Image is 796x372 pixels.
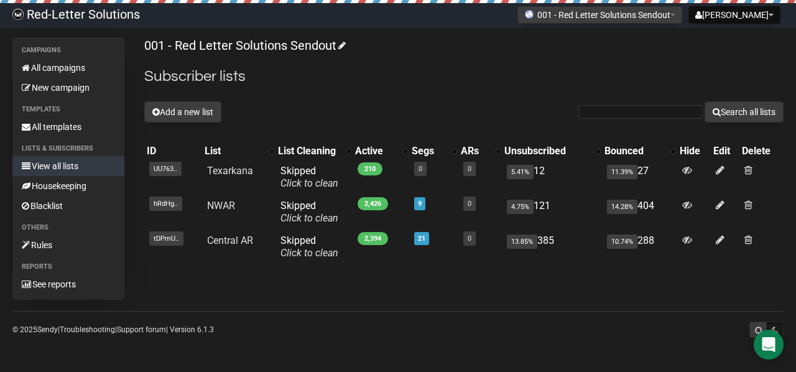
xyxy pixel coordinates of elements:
span: 13.85% [507,235,537,249]
div: List Cleaning [278,145,340,157]
span: Skipped [280,235,338,259]
div: Edit [713,145,737,157]
span: hRdHg.. [149,197,182,211]
img: favicons [524,9,534,19]
td: 288 [602,230,677,264]
span: 210 [358,162,382,175]
span: 11.39% [607,165,637,179]
span: 4.75% [507,200,534,214]
td: 404 [602,195,677,230]
img: 983279c4004ba0864fc8a668c650e103 [12,9,24,20]
li: Templates [12,102,124,117]
th: Segs: No sort applied, activate to apply an ascending sort [409,142,458,160]
div: Bounced [604,145,665,157]
li: Reports [12,259,124,274]
a: Housekeeping [12,176,124,196]
div: Hide [680,145,708,157]
td: 12 [502,160,603,195]
h2: Subscriber lists [144,65,784,88]
div: ARs [461,145,489,157]
a: Sendy [37,325,58,334]
th: ARs: No sort applied, activate to apply an ascending sort [458,142,502,160]
a: All campaigns [12,58,124,78]
a: Blacklist [12,196,124,216]
button: Add a new list [144,101,221,123]
a: 9 [418,200,422,208]
a: 21 [418,235,425,243]
th: Bounced: No sort applied, activate to apply an ascending sort [602,142,677,160]
div: Segs [412,145,446,157]
a: 0 [468,235,471,243]
span: UU763.. [149,162,182,176]
li: Lists & subscribers [12,141,124,156]
div: Active [355,145,397,157]
td: 121 [502,195,603,230]
th: Delete: No sort applied, sorting is disabled [739,142,784,160]
a: 0 [468,165,471,173]
a: NWAR [207,200,235,212]
span: 14.28% [607,200,637,214]
p: © 2025 | | | Version 6.1.3 [12,323,214,337]
span: 2,394 [358,232,388,245]
li: Others [12,220,124,235]
a: See reports [12,274,124,294]
a: Click to clean [280,247,338,259]
div: Unsubscribed [504,145,590,157]
button: [PERSON_NAME] [688,6,780,24]
a: View all lists [12,156,124,176]
th: ID: No sort applied, sorting is disabled [144,142,202,160]
span: tDPmU.. [149,231,183,246]
a: 0 [468,200,471,208]
div: Open Intercom Messenger [754,330,784,360]
a: Troubleshooting [60,325,115,334]
div: List [205,145,263,157]
td: 27 [602,160,677,195]
span: Skipped [280,200,338,224]
li: Campaigns [12,43,124,58]
th: Edit: No sort applied, sorting is disabled [711,142,739,160]
th: List: No sort applied, activate to apply an ascending sort [202,142,275,160]
a: Support forum [117,325,166,334]
button: Search all lists [705,101,784,123]
a: All templates [12,117,124,137]
th: List Cleaning: No sort applied, activate to apply an ascending sort [275,142,353,160]
td: 385 [502,230,603,264]
span: 2,426 [358,197,388,210]
th: Unsubscribed: No sort applied, activate to apply an ascending sort [502,142,603,160]
span: Skipped [280,165,338,189]
a: 001 - Red Letter Solutions Sendout [144,38,344,53]
a: Texarkana [207,165,253,177]
th: Active: No sort applied, activate to apply an ascending sort [353,142,409,160]
span: 5.41% [507,165,534,179]
a: 0 [419,165,422,173]
th: Hide: No sort applied, sorting is disabled [677,142,711,160]
a: Rules [12,235,124,255]
span: 10.74% [607,235,637,249]
div: ID [147,145,200,157]
a: Click to clean [280,212,338,224]
a: Click to clean [280,177,338,189]
a: Central AR [207,235,253,246]
div: Delete [742,145,781,157]
a: New campaign [12,78,124,98]
button: 001 - Red Letter Solutions Sendout [517,6,682,24]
